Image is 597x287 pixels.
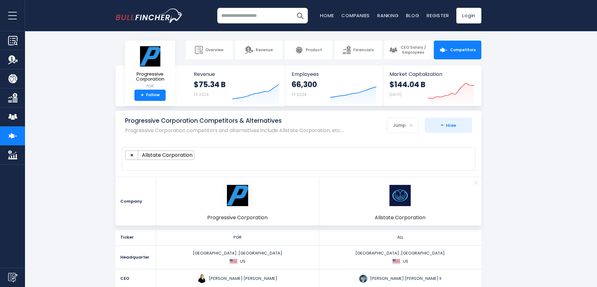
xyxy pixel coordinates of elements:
[127,161,131,167] textarea: Search
[158,235,317,240] div: PGR
[456,8,481,23] a: Login
[116,177,156,225] div: Company
[334,41,382,59] a: Financials
[292,92,307,97] small: FY 2024
[125,151,194,160] li: Allstate Corporation
[377,12,399,19] a: Ranking
[194,92,209,97] small: FY 2024
[441,121,444,129] strong: -
[116,246,156,269] div: Headquarter
[389,71,474,77] span: Market Capitalization
[116,8,183,23] a: Go to homepage
[240,259,245,264] span: US
[188,66,285,106] a: Revenue $75.34 B FY 2024
[141,92,144,98] strong: +
[353,47,374,52] span: Financials
[116,230,156,245] div: Ticker
[141,152,194,158] span: Allstate Corporation
[341,12,370,19] a: Companies
[207,181,268,221] a: PGR logo Progressive Corporation
[425,118,472,133] button: -Hide
[389,80,425,89] strong: $144.04 B
[285,66,383,106] a: Employees 66,300 FY 2024
[194,80,226,89] strong: $75.34 B
[400,45,427,55] span: CEO Salary / Employees
[387,119,418,132] div: Jump
[375,214,425,221] span: Allstate Corporation
[158,250,317,264] div: [GEOGRAPHIC_DATA] ,[GEOGRAPHIC_DATA]
[406,12,419,19] a: Blog
[125,127,344,133] p: Progressive Corporation competitors and alternatives include Allstate Corporation, etc.…
[125,117,344,125] h1: Progressive Corporation Competitors & Alternatives
[434,41,481,59] a: Competitors
[321,250,480,264] div: [GEOGRAPHIC_DATA] ,[GEOGRAPHIC_DATA]
[292,71,376,77] span: Employees
[292,8,308,23] button: Search
[194,71,279,77] span: Revenue
[359,274,368,283] img: tom-wilson.jpg
[403,259,408,264] span: US
[130,72,170,82] span: Progressive Corporation
[235,41,283,59] a: Revenue
[306,47,322,52] span: Product
[207,214,268,221] span: Progressive Corporation
[389,92,401,97] small: [DATE]
[130,83,170,89] small: PGR
[321,274,480,283] div: [PERSON_NAME] [PERSON_NAME] II
[205,47,223,52] span: Overview
[126,151,138,160] button: Remove item
[198,274,206,283] img: tricia-griffith.jpg
[375,181,425,221] a: ALL logo Allstate Corporation
[256,47,273,52] span: Revenue
[427,12,449,19] a: Register
[186,41,233,59] a: Overview
[134,90,166,101] a: +Follow
[158,274,317,283] div: [PERSON_NAME] [PERSON_NAME]
[116,8,183,23] img: bullfincher logo
[384,41,432,59] a: CEO Salary / Employees
[130,46,170,90] a: Progressive Corporation PGR
[441,122,456,128] span: Hide
[292,80,317,89] strong: 66,300
[321,235,480,240] div: ALL
[130,151,133,159] span: ×
[320,12,334,19] a: Home
[470,177,481,188] a: Remove
[383,66,481,106] a: Market Capitalization $144.04 B [DATE]
[285,41,332,59] a: Product
[450,47,476,52] span: Competitors
[227,185,248,206] img: PGR logo
[389,185,411,206] img: ALL logo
